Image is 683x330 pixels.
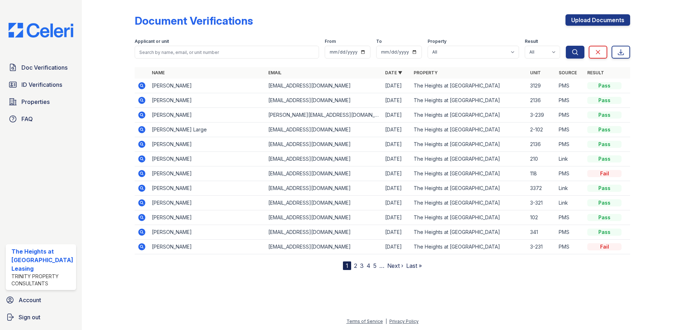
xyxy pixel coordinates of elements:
[556,240,584,254] td: PMS
[556,137,584,152] td: PMS
[587,82,622,89] div: Pass
[587,70,604,75] a: Result
[411,196,528,210] td: The Heights at [GEOGRAPHIC_DATA]
[389,319,419,324] a: Privacy Policy
[527,225,556,240] td: 341
[265,108,382,122] td: [PERSON_NAME][EMAIL_ADDRESS][DOMAIN_NAME]
[556,93,584,108] td: PMS
[411,181,528,196] td: The Heights at [GEOGRAPHIC_DATA]
[587,243,622,250] div: Fail
[556,108,584,122] td: PMS
[587,97,622,104] div: Pass
[19,313,40,321] span: Sign out
[411,240,528,254] td: The Heights at [GEOGRAPHIC_DATA]
[3,23,79,37] img: CE_Logo_Blue-a8612792a0a2168367f1c8372b55b34899dd931a85d93a1a3d3e32e68fde9ad4.png
[527,79,556,93] td: 3129
[527,181,556,196] td: 3372
[382,210,411,225] td: [DATE]
[265,210,382,225] td: [EMAIL_ADDRESS][DOMAIN_NAME]
[149,122,266,137] td: [PERSON_NAME] Large
[527,93,556,108] td: 2136
[152,70,165,75] a: Name
[6,77,76,92] a: ID Verifications
[527,240,556,254] td: 3-231
[556,166,584,181] td: PMS
[387,262,403,269] a: Next ›
[265,166,382,181] td: [EMAIL_ADDRESS][DOMAIN_NAME]
[414,70,438,75] a: Property
[382,225,411,240] td: [DATE]
[587,185,622,192] div: Pass
[411,79,528,93] td: The Heights at [GEOGRAPHIC_DATA]
[21,63,68,72] span: Doc Verifications
[21,115,33,123] span: FAQ
[527,166,556,181] td: 118
[527,137,556,152] td: 2136
[149,225,266,240] td: [PERSON_NAME]
[411,93,528,108] td: The Heights at [GEOGRAPHIC_DATA]
[149,240,266,254] td: [PERSON_NAME]
[347,319,383,324] a: Terms of Service
[527,210,556,225] td: 102
[135,46,319,59] input: Search by name, email, or unit number
[382,137,411,152] td: [DATE]
[382,93,411,108] td: [DATE]
[343,261,351,270] div: 1
[527,122,556,137] td: 2-102
[149,79,266,93] td: [PERSON_NAME]
[428,39,447,44] label: Property
[382,181,411,196] td: [DATE]
[587,111,622,119] div: Pass
[587,170,622,177] div: Fail
[265,79,382,93] td: [EMAIL_ADDRESS][DOMAIN_NAME]
[525,39,538,44] label: Result
[556,196,584,210] td: Link
[411,108,528,122] td: The Heights at [GEOGRAPHIC_DATA]
[379,261,384,270] span: …
[556,79,584,93] td: PMS
[149,93,266,108] td: [PERSON_NAME]
[149,166,266,181] td: [PERSON_NAME]
[265,225,382,240] td: [EMAIL_ADDRESS][DOMAIN_NAME]
[556,210,584,225] td: PMS
[382,196,411,210] td: [DATE]
[149,137,266,152] td: [PERSON_NAME]
[149,210,266,225] td: [PERSON_NAME]
[21,80,62,89] span: ID Verifications
[587,155,622,162] div: Pass
[265,93,382,108] td: [EMAIL_ADDRESS][DOMAIN_NAME]
[411,166,528,181] td: The Heights at [GEOGRAPHIC_DATA]
[587,214,622,221] div: Pass
[265,181,382,196] td: [EMAIL_ADDRESS][DOMAIN_NAME]
[3,310,79,324] a: Sign out
[411,225,528,240] td: The Heights at [GEOGRAPHIC_DATA]
[382,166,411,181] td: [DATE]
[385,70,402,75] a: Date ▼
[587,199,622,206] div: Pass
[268,70,281,75] a: Email
[265,122,382,137] td: [EMAIL_ADDRESS][DOMAIN_NAME]
[587,229,622,236] div: Pass
[265,240,382,254] td: [EMAIL_ADDRESS][DOMAIN_NAME]
[135,14,253,27] div: Document Verifications
[149,152,266,166] td: [PERSON_NAME]
[527,108,556,122] td: 3-239
[149,108,266,122] td: [PERSON_NAME]
[556,181,584,196] td: Link
[406,262,422,269] a: Last »
[556,152,584,166] td: Link
[382,152,411,166] td: [DATE]
[265,152,382,166] td: [EMAIL_ADDRESS][DOMAIN_NAME]
[411,152,528,166] td: The Heights at [GEOGRAPHIC_DATA]
[411,210,528,225] td: The Heights at [GEOGRAPHIC_DATA]
[587,141,622,148] div: Pass
[367,262,370,269] a: 4
[556,225,584,240] td: PMS
[565,14,630,26] a: Upload Documents
[19,296,41,304] span: Account
[382,240,411,254] td: [DATE]
[6,60,76,75] a: Doc Verifications
[385,319,387,324] div: |
[376,39,382,44] label: To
